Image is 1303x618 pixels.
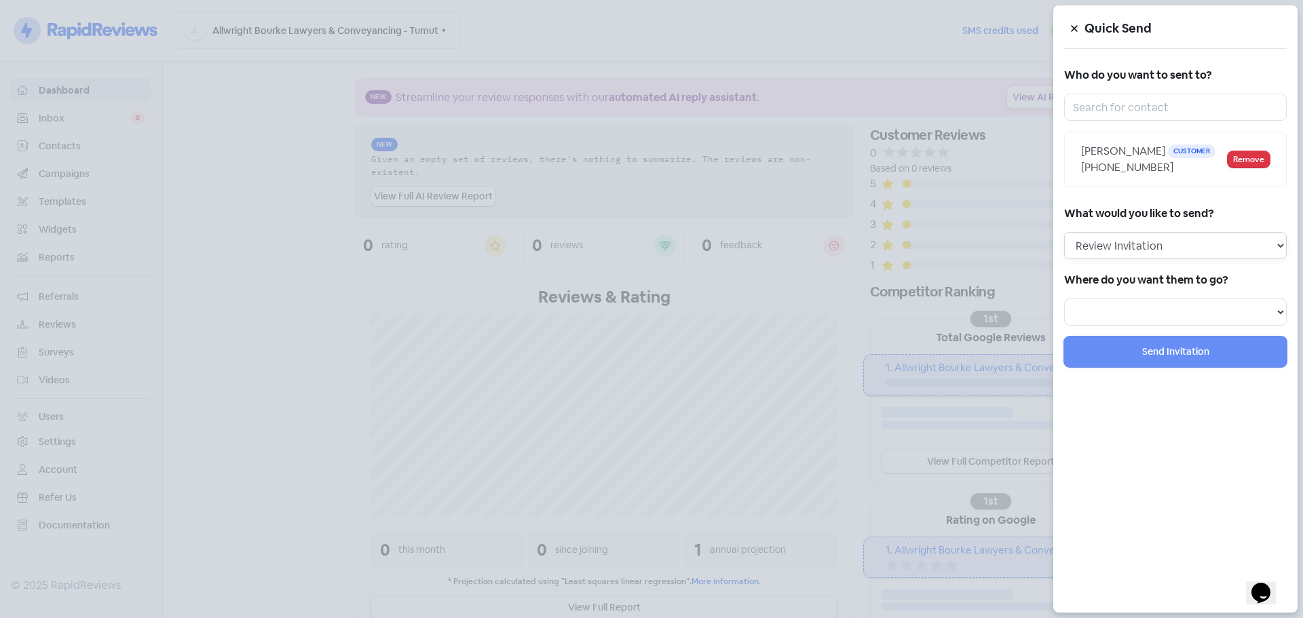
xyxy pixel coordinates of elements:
span: [PERSON_NAME] [1081,144,1165,158]
h5: What would you like to send? [1064,204,1287,224]
span: Customer [1168,144,1215,158]
button: Send Invitation [1064,336,1287,367]
button: Remove [1228,151,1270,168]
div: [PHONE_NUMBER] [1081,159,1228,176]
iframe: chat widget [1246,564,1289,604]
h5: Where do you want them to go? [1064,270,1287,290]
input: Search for contact [1064,94,1287,121]
h5: Who do you want to sent to? [1064,65,1287,85]
h5: Quick Send [1084,18,1287,39]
